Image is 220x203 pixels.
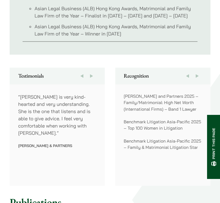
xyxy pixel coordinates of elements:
li: Asian Legal Business (ALB) Hong Kong Awards, Matrimonial and Family Law Firm of the Year – Winner... [35,23,198,37]
p: [PERSON_NAME] & Partners [18,144,96,149]
p: “[PERSON_NAME] is very kind-hearted and very understanding. She is the one that listens and is ab... [18,93,96,137]
li: Asian Legal Business (ALB) Hong Kong Awards, Matrimonial and Family Law Firm of the Year – Finali... [35,5,198,19]
p: Benchmark Litigation Asia-Pacific 2025 – Family & Matrimonial Litigation Star [124,138,202,151]
p: Benchmark Litigation Asia-Pacific 2025 – Top 100 Women in Litigation [124,119,202,132]
h2: Recognition [124,73,202,79]
p: [PERSON_NAME] and Partners 2025 – Family/Matrimonial: High Net Worth (International Firms) – Band... [124,93,202,112]
h2: Testimonials [18,73,96,79]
